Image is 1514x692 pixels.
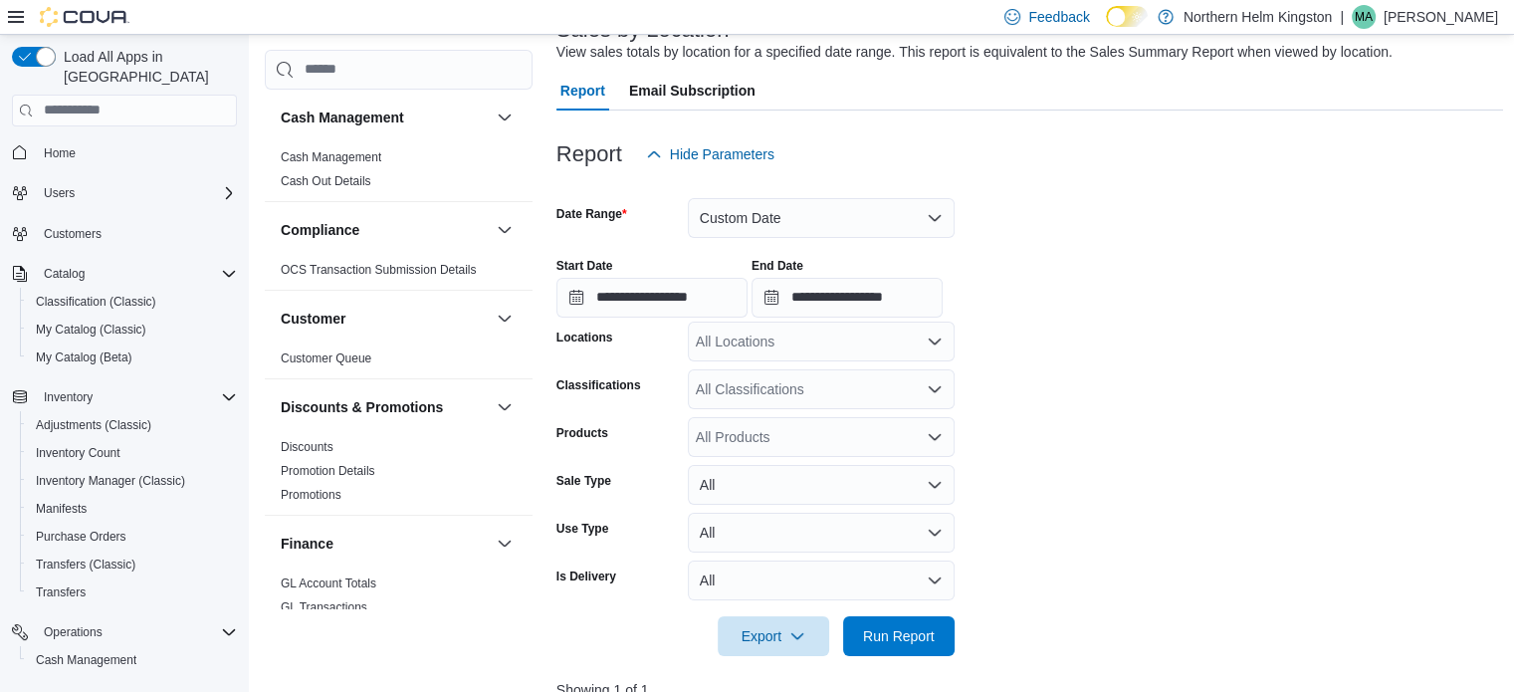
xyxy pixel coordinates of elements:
button: Finance [281,534,489,554]
a: Customer Queue [281,351,371,365]
a: Transfers [28,580,94,604]
a: Promotion Details [281,464,375,478]
span: Manifests [36,501,87,517]
button: Compliance [281,220,489,240]
span: Promotion Details [281,463,375,479]
button: Transfers [20,578,245,606]
h3: Customer [281,309,345,329]
button: Compliance [493,218,517,242]
span: Customers [44,226,102,242]
button: Customers [4,219,245,248]
span: Cash Management [28,648,237,672]
span: Inventory [36,385,237,409]
span: Dark Mode [1106,27,1107,28]
span: Home [44,145,76,161]
span: Customers [36,221,237,246]
span: Inventory Manager (Classic) [36,473,185,489]
button: Discounts & Promotions [281,397,489,417]
button: Run Report [843,616,955,656]
span: Promotions [281,487,341,503]
button: My Catalog (Classic) [20,316,245,344]
span: My Catalog (Classic) [28,318,237,342]
a: Manifests [28,497,95,521]
button: Users [4,179,245,207]
a: My Catalog (Classic) [28,318,154,342]
button: Operations [4,618,245,646]
h3: Discounts & Promotions [281,397,443,417]
span: Inventory Manager (Classic) [28,469,237,493]
span: Home [36,140,237,165]
button: Users [36,181,83,205]
button: Cash Management [493,106,517,129]
span: Catalog [36,262,237,286]
span: Cash Out Details [281,173,371,189]
button: Finance [493,532,517,556]
button: Manifests [20,495,245,523]
a: GL Transactions [281,600,367,614]
a: Discounts [281,440,333,454]
span: Inventory Count [36,445,120,461]
a: Cash Out Details [281,174,371,188]
a: My Catalog (Beta) [28,346,140,369]
h3: Cash Management [281,108,404,127]
span: Report [560,71,605,111]
a: Classification (Classic) [28,290,164,314]
span: MA [1355,5,1373,29]
img: Cova [40,7,129,27]
span: Classification (Classic) [28,290,237,314]
label: Is Delivery [556,569,616,584]
button: Catalog [4,260,245,288]
a: OCS Transaction Submission Details [281,263,477,277]
div: Customer [265,346,533,378]
p: Northern Helm Kingston [1184,5,1332,29]
span: Operations [36,620,237,644]
span: GL Account Totals [281,576,376,591]
button: Inventory [4,383,245,411]
label: End Date [752,258,803,274]
a: Inventory Count [28,441,128,465]
div: Discounts & Promotions [265,435,533,515]
span: Inventory [44,389,93,405]
span: Adjustments (Classic) [28,413,237,437]
button: Home [4,138,245,167]
span: Discounts [281,439,333,455]
a: Purchase Orders [28,525,134,549]
span: OCS Transaction Submission Details [281,262,477,278]
button: Open list of options [927,334,943,349]
button: All [688,513,955,553]
h3: Report [556,142,622,166]
span: Inventory Count [28,441,237,465]
span: Catalog [44,266,85,282]
span: Run Report [863,626,935,646]
input: Press the down key to open a popover containing a calendar. [556,278,748,318]
span: Cash Management [36,652,136,668]
p: | [1340,5,1344,29]
a: Cash Management [28,648,144,672]
button: My Catalog (Beta) [20,344,245,371]
label: Date Range [556,206,627,222]
a: Promotions [281,488,341,502]
label: Classifications [556,377,641,393]
button: Adjustments (Classic) [20,411,245,439]
span: Customer Queue [281,350,371,366]
input: Press the down key to open a popover containing a calendar. [752,278,943,318]
label: Start Date [556,258,613,274]
button: All [688,465,955,505]
button: Inventory Count [20,439,245,467]
p: [PERSON_NAME] [1384,5,1498,29]
button: Customer [281,309,489,329]
button: Custom Date [688,198,955,238]
button: Purchase Orders [20,523,245,551]
div: View sales totals by location for a specified date range. This report is equivalent to the Sales ... [556,42,1393,63]
label: Products [556,425,608,441]
a: Customers [36,222,109,246]
a: Home [36,141,84,165]
span: Transfers [28,580,237,604]
label: Locations [556,330,613,346]
h3: Compliance [281,220,359,240]
span: Email Subscription [629,71,756,111]
button: Inventory Manager (Classic) [20,467,245,495]
span: Purchase Orders [36,529,126,545]
button: All [688,561,955,600]
button: Cash Management [281,108,489,127]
